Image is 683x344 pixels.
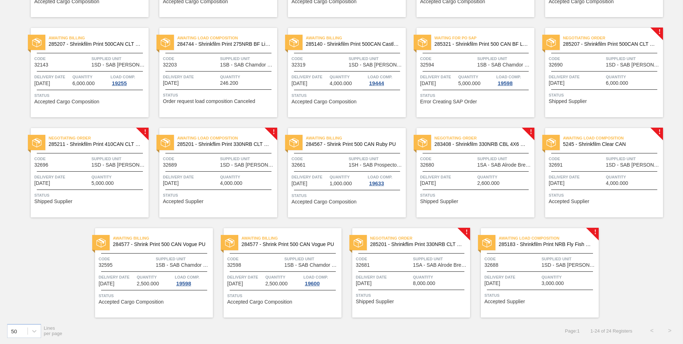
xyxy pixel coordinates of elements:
span: 1SD - SAB Rosslyn Brewery [220,162,275,168]
span: 10/12/2025 [420,181,436,186]
span: Shipped Supplier [420,199,458,204]
img: status [289,138,299,147]
span: Awaiting Load Composition [499,235,599,242]
img: status [32,138,41,147]
span: Delivery Date [34,73,71,80]
div: 19444 [368,80,385,86]
button: > [661,322,679,340]
span: Status [484,292,597,299]
span: 1SA - SAB Alrode Brewery [413,262,468,268]
span: Quantity [91,173,147,181]
span: Accepted Cargo Composition [99,299,164,305]
span: Status [291,92,404,99]
span: Accepted Supplier [163,199,204,204]
span: 32598 [227,262,241,268]
img: status [547,138,556,147]
a: !statusNegotiating Order283408 - Shrinkfilm 330NRB CBL 4X6 Booster 2Code32680Supplied Unit1SA - S... [406,128,534,217]
span: 6,000.000 [73,81,95,86]
span: Code [227,255,283,262]
span: 8,000.000 [413,281,435,286]
img: status [161,38,170,47]
span: Status [420,192,533,199]
span: Status [549,192,661,199]
span: Load Comp. [175,274,199,281]
span: Quantity [413,274,468,281]
span: Shipped Supplier [549,99,587,104]
span: Accepted Supplier [549,199,589,204]
span: Quantity [477,173,533,181]
span: Quantity [220,173,275,181]
span: Delivery Date [484,274,540,281]
span: Supplied Unit [284,255,340,262]
a: Load Comp.19598 [175,274,211,286]
span: Delivery Date [420,173,475,181]
span: 1SB - SAB Chamdor Brewery [220,62,275,68]
span: Status [34,192,147,199]
span: 285201 - Shrinkflim Print 330NRB CLT PU 25 [177,142,271,147]
span: 4,000.000 [606,181,628,186]
span: Quantity [542,274,597,281]
span: Load Comp. [368,173,392,181]
span: 32595 [99,262,113,268]
span: Order request load composition Canceled [163,99,255,104]
span: 1SD - SAB Rosslyn Brewery [91,62,147,68]
span: Delivery Date [549,173,604,181]
span: Load Comp. [110,73,135,80]
span: 4,000.000 [220,181,242,186]
span: 10/13/2025 [99,281,114,286]
span: 10/10/2025 [549,80,564,86]
img: status [96,238,106,247]
span: Quantity [458,73,495,80]
span: Delivery Date [291,173,328,181]
span: 285183 - Shrinkfilm Print NRB Fly Fish Lemon PU [499,242,593,247]
span: 32688 [484,262,498,268]
span: 09/27/2025 [34,81,50,86]
span: 32661 [291,162,305,168]
span: 1SB - SAB Chamdor Brewery [156,262,211,268]
span: Code [420,55,475,62]
span: 10/09/2025 [420,81,436,86]
button: < [643,322,661,340]
img: status [418,138,427,147]
span: Status [163,192,275,199]
span: 5,000.000 [458,81,480,86]
a: !statusAwaiting Load Composition285183 - Shrinkfilm Print NRB Fly Fish Lemon PUCode32688Supplied ... [470,228,599,318]
span: 1SB - SAB Chamdor Brewery [284,262,340,268]
span: Code [163,155,218,162]
span: 5,000.000 [91,181,114,186]
span: Code [484,255,540,262]
img: status [482,238,492,247]
span: 32696 [34,162,48,168]
a: statusAwaiting Billing284567 - Shrink Print 500 CAN Ruby PUCode32661Supplied Unit1SH - SAB Prospe... [277,128,406,217]
a: !statusAwaiting Load Composition285201 - Shrinkflim Print 330NRB CLT PU 25Code32689Supplied Unit1... [149,128,277,217]
span: 10/10/2025 [163,181,179,186]
span: 1SA - SAB Alrode Brewery [477,162,533,168]
span: 10/13/2025 [227,281,243,286]
span: Negotiating Order [434,134,534,142]
span: Code [356,255,411,262]
a: Load Comp.19255 [110,73,147,86]
span: 284744 - Shrinkfilm Print 275NRB BF Litchi PU [177,41,271,47]
span: 10/13/2025 [356,281,372,286]
span: 285211 - Shrinkfilm Print 410CAN CLT PU 25 [49,142,143,147]
img: status [225,238,234,247]
span: 1SD - SAB Rosslyn Brewery [542,262,597,268]
a: Load Comp.19600 [303,274,340,286]
span: Supplied Unit [156,255,211,262]
span: 32691 [549,162,563,168]
span: Supplied Unit [606,55,661,62]
span: Code [549,55,604,62]
span: 284567 - Shrink Print 500 CAN Ruby PU [306,142,400,147]
span: Status [291,192,404,199]
span: Accepted Cargo Composition [227,299,292,305]
a: statusAwaiting Load Composition284744 - Shrinkfilm Print 275NRB BF Litchi PUCode32203Supplied Uni... [149,28,277,117]
span: 32594 [420,62,434,68]
span: 285207 - Shrinkfilm Print 500CAN CLT PU 25 [49,41,143,47]
span: 1 - 24 of 24 Registers [590,328,632,334]
span: 5245 - Shrinkfilm Clear CAN [563,142,657,147]
span: 284577 - Shrink Print 500 CAN Vogue PU [113,242,207,247]
div: 19598 [175,281,193,286]
span: 246.200 [220,80,238,86]
span: 6,000.000 [606,80,628,86]
a: Load Comp.19444 [368,73,404,86]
